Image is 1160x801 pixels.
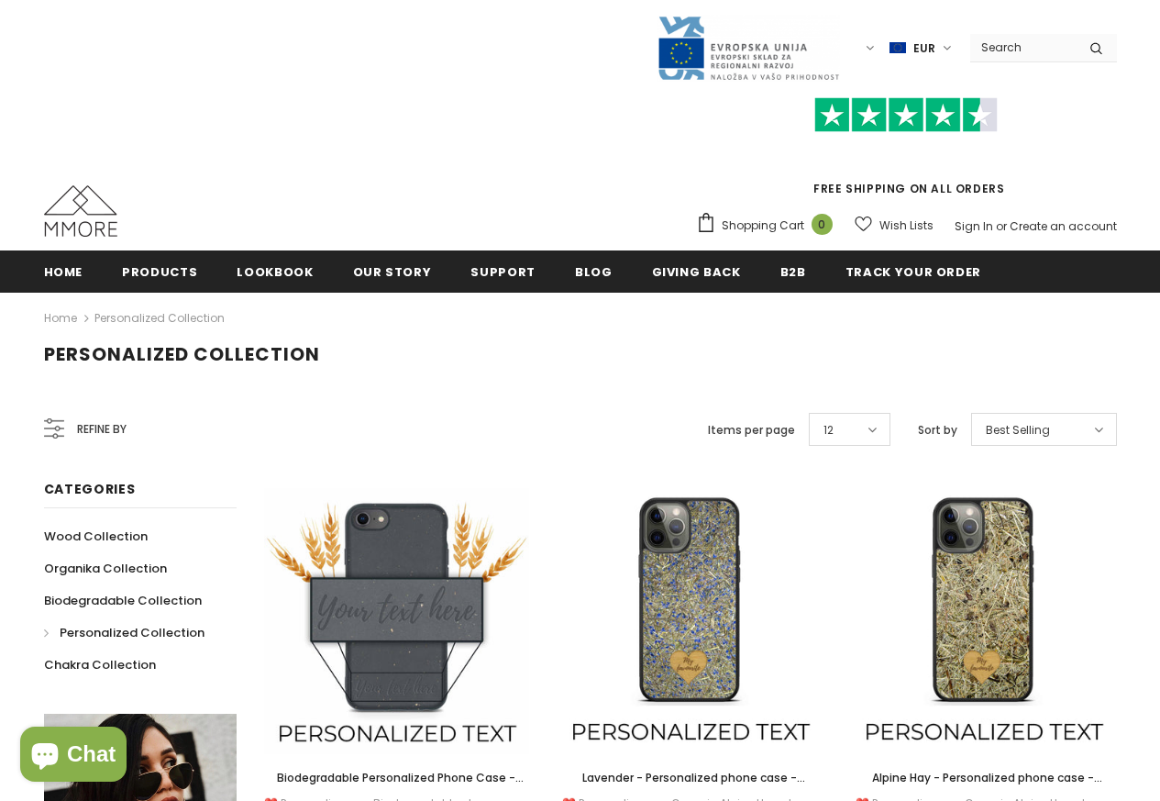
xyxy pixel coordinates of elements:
span: Best Selling [986,421,1050,439]
img: Javni Razpis [657,15,840,82]
a: Personalized Collection [44,617,204,649]
span: Products [122,263,197,281]
span: Wood Collection [44,528,148,545]
input: Search Site [970,34,1076,61]
a: Organika Collection [44,552,167,584]
a: Giving back [652,250,741,292]
label: Sort by [918,421,957,439]
span: Categories [44,480,136,498]
span: Giving back [652,263,741,281]
img: MMORE Cases [44,185,117,237]
a: Create an account [1010,218,1117,234]
a: Blog [575,250,613,292]
a: Our Story [353,250,432,292]
a: Home [44,250,83,292]
span: FREE SHIPPING ON ALL ORDERS [696,106,1117,196]
span: 0 [812,214,833,235]
a: Biodegradable Personalized Phone Case - Black [264,768,530,788]
span: EUR [913,39,935,58]
span: Our Story [353,263,432,281]
a: Lavender - Personalized phone case - Personalized gift [558,768,823,788]
span: support [470,263,536,281]
span: Wish Lists [879,217,934,235]
a: Sign In [955,218,993,234]
span: Biodegradable Collection [44,592,202,609]
span: or [996,218,1007,234]
span: Home [44,263,83,281]
a: Shopping Cart 0 [696,212,842,239]
a: Products [122,250,197,292]
a: Home [44,307,77,329]
a: Personalized Collection [94,310,225,326]
span: Refine by [77,419,127,439]
a: Alpine Hay - Personalized phone case - Personalized gift [851,768,1117,788]
span: Personalized Collection [44,341,320,367]
a: Track your order [845,250,981,292]
label: Items per page [708,421,795,439]
a: Biodegradable Collection [44,584,202,617]
span: Personalized Collection [60,624,204,641]
span: Lookbook [237,263,313,281]
a: support [470,250,536,292]
span: Track your order [845,263,981,281]
a: Javni Razpis [657,39,840,55]
span: Chakra Collection [44,656,156,673]
img: Trust Pilot Stars [814,97,998,133]
inbox-online-store-chat: Shopify online store chat [15,727,132,786]
iframe: Customer reviews powered by Trustpilot [696,132,1117,180]
a: Wish Lists [855,209,934,241]
a: Wood Collection [44,520,148,552]
span: Organika Collection [44,560,167,577]
span: 12 [823,421,834,439]
a: Chakra Collection [44,649,156,681]
span: Shopping Cart [722,217,804,235]
span: B2B [780,263,806,281]
a: Lookbook [237,250,313,292]
a: B2B [780,250,806,292]
span: Blog [575,263,613,281]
